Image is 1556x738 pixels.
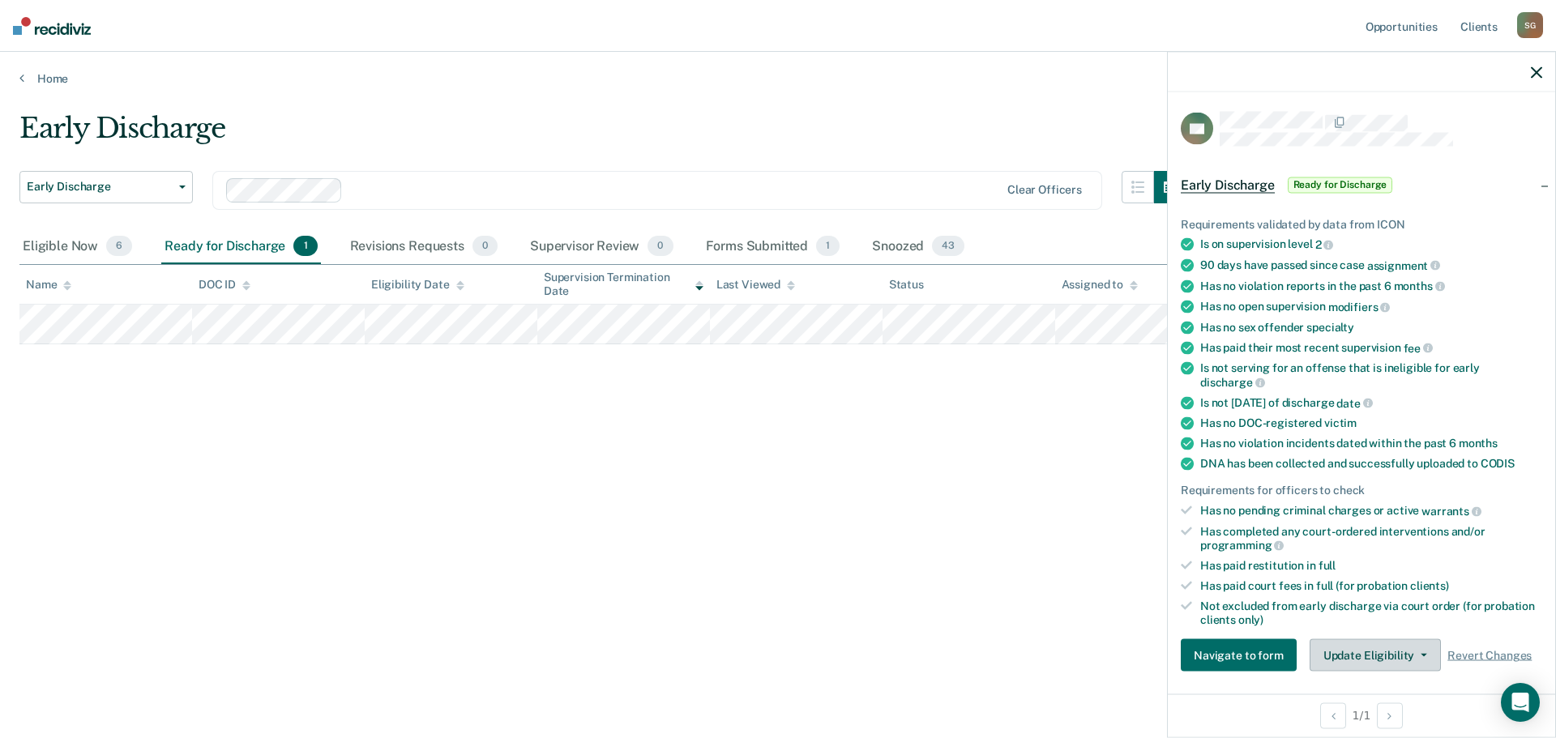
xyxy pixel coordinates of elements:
[1200,320,1542,334] div: Has no sex offender
[716,278,795,292] div: Last Viewed
[1200,237,1542,252] div: Is on supervision level
[1367,258,1440,271] span: assignment
[816,236,840,257] span: 1
[1320,702,1346,728] button: Previous Opportunity
[1181,639,1303,672] a: Navigate to form link
[199,278,250,292] div: DOC ID
[1181,217,1542,231] div: Requirements validated by data from ICON
[869,229,968,265] div: Snoozed
[1324,416,1357,429] span: victim
[1319,559,1336,572] span: full
[1517,12,1543,38] div: S G
[1200,504,1542,518] div: Has no pending criminal charges or active
[1168,159,1555,211] div: Early DischargeReady for Discharge
[932,236,964,257] span: 43
[1200,524,1542,552] div: Has completed any court-ordered interventions and/or
[1306,320,1354,333] span: specialty
[1168,693,1555,736] div: 1 / 1
[1200,300,1542,314] div: Has no open supervision
[1315,238,1334,251] span: 2
[1459,437,1498,450] span: months
[1481,457,1515,470] span: CODIS
[1238,612,1263,625] span: only)
[889,278,924,292] div: Status
[1288,177,1393,193] span: Ready for Discharge
[1181,177,1275,193] span: Early Discharge
[1200,437,1542,450] div: Has no violation incidents dated within the past 6
[161,229,320,265] div: Ready for Discharge
[1200,258,1542,273] div: 90 days have passed since case
[1404,341,1433,354] span: fee
[1421,505,1481,518] span: warrants
[648,236,673,257] span: 0
[19,71,1537,86] a: Home
[1200,340,1542,355] div: Has paid their most recent supervision
[13,17,91,35] img: Recidiviz
[371,278,464,292] div: Eligibility Date
[1200,579,1542,593] div: Has paid court fees in full (for probation
[1200,361,1542,389] div: Is not serving for an offense that is ineligible for early
[1007,183,1082,197] div: Clear officers
[1200,457,1542,471] div: DNA has been collected and successfully uploaded to
[1394,279,1445,292] span: months
[527,229,677,265] div: Supervisor Review
[1062,278,1138,292] div: Assigned to
[1200,559,1542,573] div: Has paid restitution in
[1200,599,1542,626] div: Not excluded from early discharge via court order (for probation clients
[472,236,498,257] span: 0
[347,229,501,265] div: Revisions Requests
[1200,416,1542,430] div: Has no DOC-registered
[1200,279,1542,293] div: Has no violation reports in the past 6
[1328,301,1391,314] span: modifiers
[19,229,135,265] div: Eligible Now
[1310,639,1441,672] button: Update Eligibility
[703,229,844,265] div: Forms Submitted
[1200,376,1265,389] span: discharge
[1181,639,1297,672] button: Navigate to form
[106,236,132,257] span: 6
[1181,484,1542,497] div: Requirements for officers to check
[1447,649,1532,663] span: Revert Changes
[1200,539,1284,552] span: programming
[1501,683,1540,722] div: Open Intercom Messenger
[293,236,317,257] span: 1
[1410,579,1449,592] span: clients)
[19,112,1186,158] div: Early Discharge
[1336,396,1372,409] span: date
[27,180,173,194] span: Early Discharge
[1200,395,1542,410] div: Is not [DATE] of discharge
[26,278,71,292] div: Name
[1377,702,1403,728] button: Next Opportunity
[544,271,703,298] div: Supervision Termination Date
